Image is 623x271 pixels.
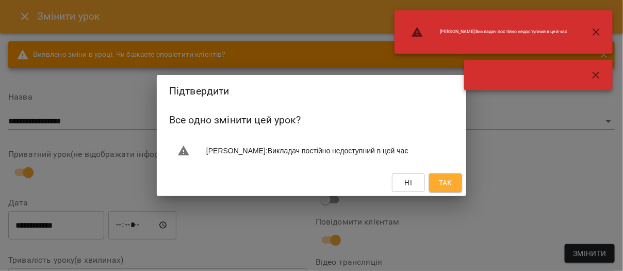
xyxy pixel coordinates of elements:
button: Ні [392,173,425,192]
li: [PERSON_NAME] : Викладач постійно недоступний в цей час [403,22,576,42]
span: Ні [405,177,413,189]
span: Так [439,177,452,189]
button: Так [429,173,462,192]
h2: Підтвердити [169,83,454,99]
li: [PERSON_NAME] : Викладач постійно недоступний в цей час [169,140,454,161]
h6: Все одно змінити цей урок? [169,112,454,128]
